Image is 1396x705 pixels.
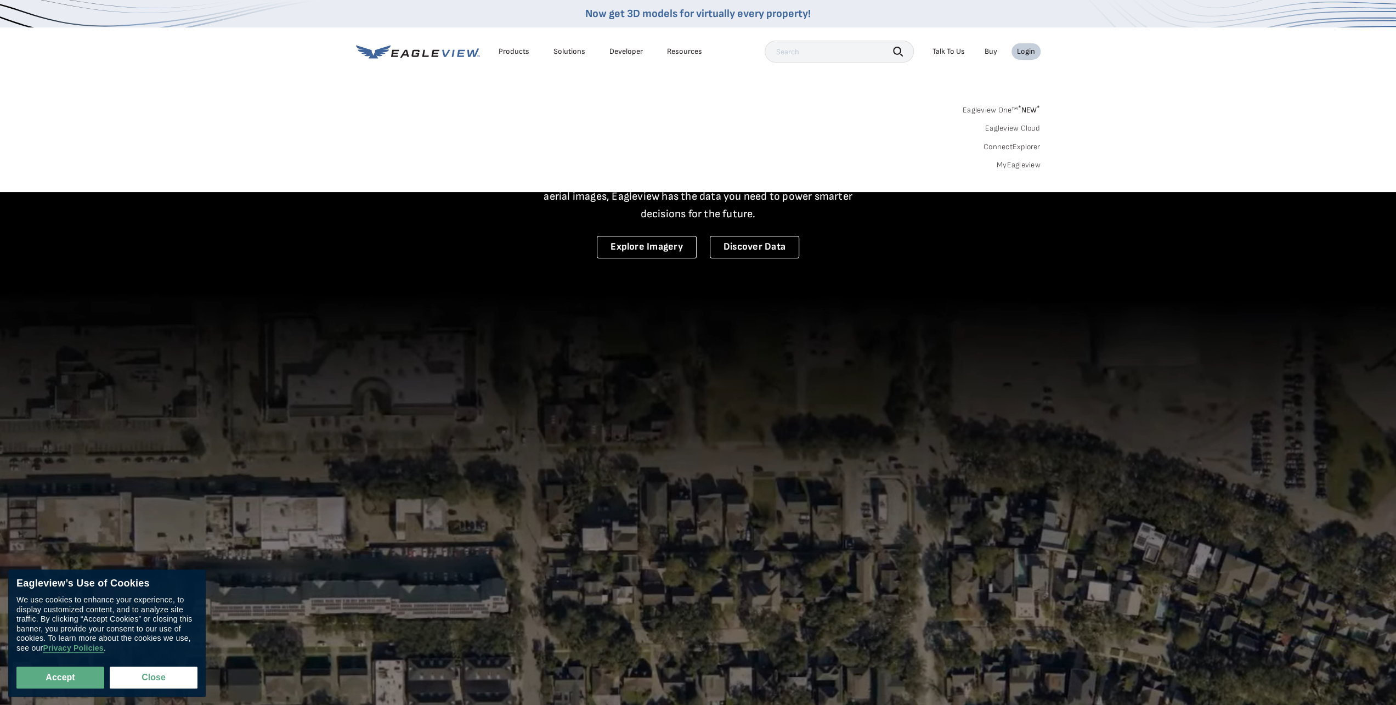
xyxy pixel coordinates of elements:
[499,47,529,57] div: Products
[963,102,1041,115] a: Eagleview One™*NEW*
[765,41,914,63] input: Search
[710,236,799,258] a: Discover Data
[585,7,811,20] a: Now get 3D models for virtually every property!
[985,47,997,57] a: Buy
[609,47,643,57] a: Developer
[16,595,197,653] div: We use cookies to enhance your experience, to display customized content, and to analyze site tra...
[110,667,197,689] button: Close
[16,667,104,689] button: Accept
[667,47,702,57] div: Resources
[43,644,103,653] a: Privacy Policies
[1018,105,1040,115] span: NEW
[553,47,585,57] div: Solutions
[984,142,1041,152] a: ConnectExplorer
[597,236,697,258] a: Explore Imagery
[530,170,866,223] p: A new era starts here. Built on more than 3.5 billion high-resolution aerial images, Eagleview ha...
[1017,47,1035,57] div: Login
[16,578,197,590] div: Eagleview’s Use of Cookies
[932,47,965,57] div: Talk To Us
[985,123,1041,133] a: Eagleview Cloud
[997,160,1041,170] a: MyEagleview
